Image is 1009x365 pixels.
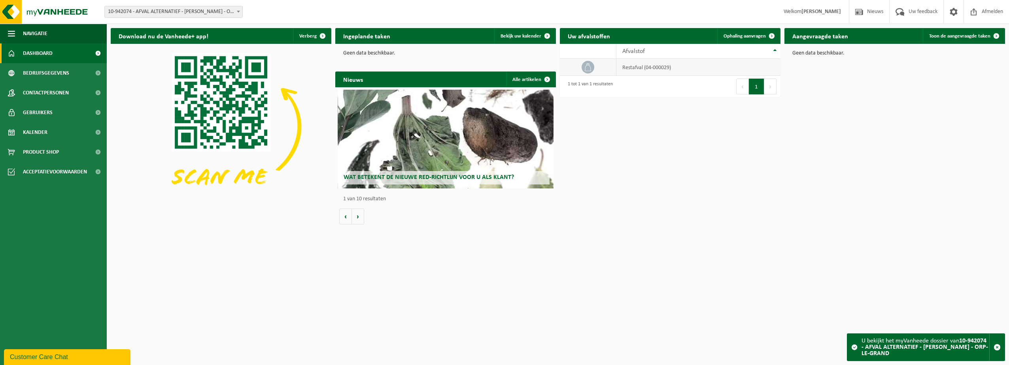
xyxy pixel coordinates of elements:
[344,174,514,181] span: Wat betekent de nieuwe RED-richtlijn voor u als klant?
[616,59,780,76] td: restafval (04-000029)
[23,24,47,43] span: Navigatie
[862,338,988,357] strong: 10-942074 - AFVAL ALTERNATIEF - [PERSON_NAME] - ORP-LE-GRAND
[736,79,749,94] button: Previous
[784,28,856,43] h2: Aangevraagde taken
[23,122,47,142] span: Kalender
[23,162,87,182] span: Acceptatievoorwaarden
[506,71,555,87] a: Alle artikelen
[299,34,317,39] span: Verberg
[352,209,364,224] button: Volgende
[764,79,777,94] button: Next
[564,78,613,95] div: 1 tot 1 van 1 resultaten
[560,28,618,43] h2: Uw afvalstoffen
[111,28,216,43] h2: Download nu de Vanheede+ app!
[717,28,780,44] a: Ophaling aanvragen
[23,83,69,103] span: Contactpersonen
[929,34,990,39] span: Toon de aangevraagde taken
[23,43,53,63] span: Dashboard
[801,9,841,15] strong: [PERSON_NAME]
[792,51,997,56] p: Geen data beschikbaar.
[343,196,552,202] p: 1 van 10 resultaten
[23,63,69,83] span: Bedrijfsgegevens
[749,79,764,94] button: 1
[105,6,242,17] span: 10-942074 - AFVAL ALTERNATIEF - MICHAEL WATHELET - ORP-LE-GRAND
[111,44,331,209] img: Download de VHEPlus App
[4,348,132,365] iframe: chat widget
[335,28,398,43] h2: Ingeplande taken
[501,34,541,39] span: Bekijk uw kalender
[338,90,554,188] a: Wat betekent de nieuwe RED-richtlijn voor u als klant?
[339,209,352,224] button: Vorige
[923,28,1004,44] a: Toon de aangevraagde taken
[293,28,331,44] button: Verberg
[23,103,53,122] span: Gebruikers
[23,142,59,162] span: Product Shop
[335,71,371,87] h2: Nieuws
[343,51,548,56] p: Geen data beschikbaar.
[862,334,989,361] div: U bekijkt het myVanheede dossier van
[724,34,766,39] span: Ophaling aanvragen
[494,28,555,44] a: Bekijk uw kalender
[622,48,645,55] span: Afvalstof
[104,6,243,18] span: 10-942074 - AFVAL ALTERNATIEF - MICHAEL WATHELET - ORP-LE-GRAND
